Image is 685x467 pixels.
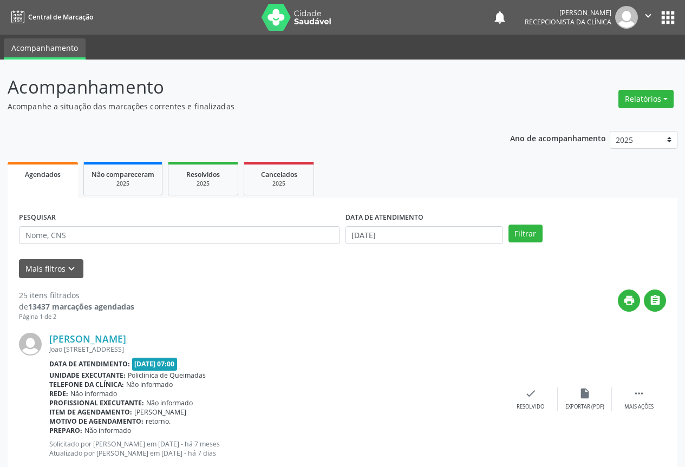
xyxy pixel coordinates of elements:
a: Central de Marcação [8,8,93,26]
span: retorno. [146,417,171,426]
p: Ano de acompanhamento [510,131,606,144]
div: Página 1 de 2 [19,312,134,321]
div: 2025 [92,180,154,188]
img: img [19,333,42,356]
label: PESQUISAR [19,209,56,226]
b: Unidade executante: [49,371,126,380]
a: Acompanhamento [4,38,86,60]
strong: 13437 marcações agendadas [28,301,134,312]
a: [PERSON_NAME] [49,333,126,345]
input: Nome, CNS [19,226,340,245]
div: Joao [STREET_ADDRESS] [49,345,504,354]
span: Não compareceram [92,170,154,179]
b: Telefone da clínica: [49,380,124,389]
p: Solicitado por [PERSON_NAME] em [DATE] - há 7 meses Atualizado por [PERSON_NAME] em [DATE] - há 7... [49,439,504,458]
button: Mais filtroskeyboard_arrow_down [19,259,83,278]
div: Mais ações [624,403,654,411]
div: de [19,301,134,312]
b: Rede: [49,389,68,398]
div: Exportar (PDF) [565,403,604,411]
button: Filtrar [508,225,543,243]
label: DATA DE ATENDIMENTO [345,209,423,226]
span: Central de Marcação [28,12,93,22]
span: Não informado [146,398,193,407]
i:  [642,10,654,22]
button: notifications [492,10,507,25]
i: print [623,294,635,306]
i:  [649,294,661,306]
span: Não informado [70,389,117,398]
i: keyboard_arrow_down [66,263,77,275]
b: Item de agendamento: [49,407,132,417]
div: Resolvido [517,403,544,411]
b: Data de atendimento: [49,359,130,369]
span: Não informado [126,380,173,389]
p: Acompanhamento [8,74,477,101]
div: 2025 [176,180,230,188]
span: [PERSON_NAME] [134,407,186,417]
i: insert_drive_file [579,387,591,399]
button: Relatórios [618,90,674,108]
i:  [633,387,645,399]
span: Policlinica de Queimadas [128,371,206,380]
p: Acompanhe a situação das marcações correntes e finalizadas [8,101,477,112]
button:  [638,6,658,29]
img: img [615,6,638,29]
span: Agendados [25,170,61,179]
span: Cancelados [261,170,297,179]
div: 2025 [252,180,306,188]
span: Resolvidos [186,170,220,179]
b: Preparo: [49,426,82,435]
button:  [644,290,666,312]
div: [PERSON_NAME] [525,8,611,17]
i: check [525,387,537,399]
button: apps [658,8,677,27]
button: print [618,290,640,312]
b: Profissional executante: [49,398,144,407]
input: Selecione um intervalo [345,226,503,245]
span: Não informado [84,426,131,435]
span: Recepcionista da clínica [525,17,611,27]
b: Motivo de agendamento: [49,417,143,426]
span: [DATE] 07:00 [132,358,178,370]
div: 25 itens filtrados [19,290,134,301]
